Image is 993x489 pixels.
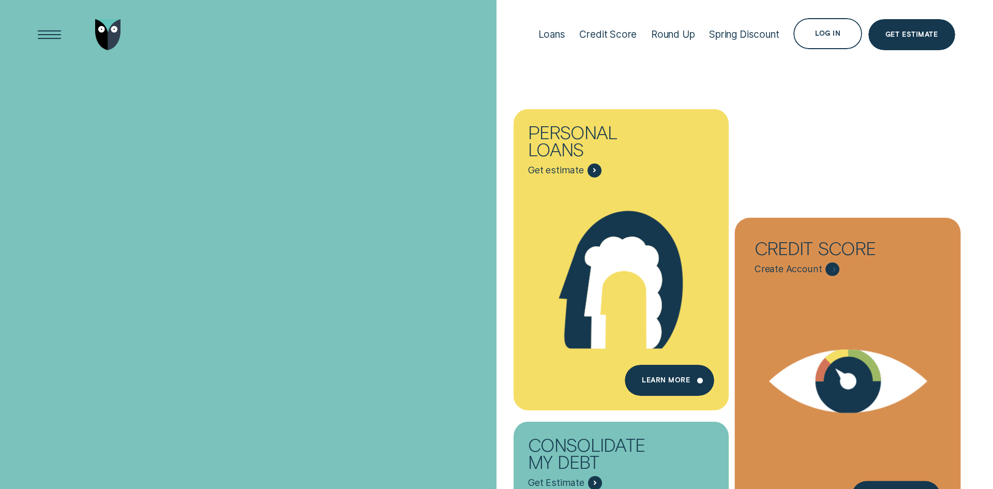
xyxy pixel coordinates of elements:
a: Personal loans - Learn more [514,109,729,410]
div: Consolidate my debt [528,436,666,476]
a: Learn more [625,365,714,396]
button: Open Menu [34,19,65,50]
button: Log in [793,18,862,49]
span: Get estimate [528,165,584,176]
img: Wisr [95,19,121,50]
div: Loans [538,28,565,40]
a: Get Estimate [868,19,955,50]
span: Create Account [755,263,822,275]
div: Credit Score [579,28,637,40]
div: Personal loans [528,124,666,164]
div: Spring Discount [709,28,779,40]
div: Credit Score [755,240,893,262]
div: Round Up [651,28,695,40]
span: Get Estimate [528,477,584,488]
